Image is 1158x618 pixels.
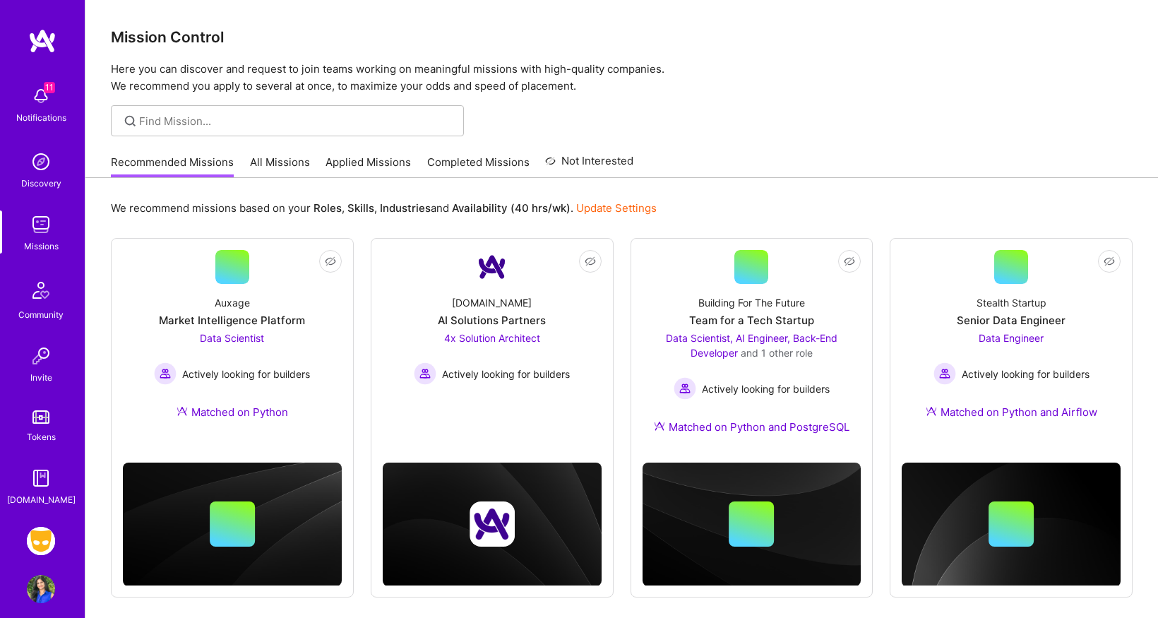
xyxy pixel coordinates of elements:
[902,463,1121,587] img: cover
[844,256,855,267] i: icon EyeClosed
[452,201,571,215] b: Availability (40 hrs/wk)
[926,405,937,417] img: Ateam Purple Icon
[545,153,633,178] a: Not Interested
[643,250,861,451] a: Building For The FutureTeam for a Tech StartupData Scientist, AI Engineer, Back-End Developer and...
[475,250,509,284] img: Company Logo
[957,313,1066,328] div: Senior Data Engineer
[111,155,234,178] a: Recommended Missions
[7,492,76,507] div: [DOMAIN_NAME]
[27,464,55,492] img: guide book
[24,273,58,307] img: Community
[200,332,264,344] span: Data Scientist
[314,201,342,215] b: Roles
[18,307,64,322] div: Community
[380,201,431,215] b: Industries
[933,362,956,385] img: Actively looking for builders
[585,256,596,267] i: icon EyeClosed
[414,362,436,385] img: Actively looking for builders
[32,410,49,424] img: tokens
[177,405,288,420] div: Matched on Python
[741,347,813,359] span: and 1 other role
[979,332,1044,344] span: Data Engineer
[182,367,310,381] span: Actively looking for builders
[325,256,336,267] i: icon EyeClosed
[643,463,861,586] img: cover
[215,295,250,310] div: Auxage
[902,250,1121,436] a: Stealth StartupSenior Data EngineerData Engineer Actively looking for buildersActively looking fo...
[383,463,602,586] img: cover
[444,332,540,344] span: 4x Solution Architect
[27,429,56,444] div: Tokens
[27,342,55,370] img: Invite
[21,176,61,191] div: Discovery
[442,367,570,381] span: Actively looking for builders
[30,370,52,385] div: Invite
[438,313,546,328] div: AI Solutions Partners
[23,527,59,555] a: Grindr: Data + FE + CyberSecurity + QA
[926,405,1097,420] div: Matched on Python and Airflow
[44,82,55,93] span: 11
[24,239,59,254] div: Missions
[16,110,66,125] div: Notifications
[27,210,55,239] img: teamwork
[674,377,696,400] img: Actively looking for builders
[27,527,55,555] img: Grindr: Data + FE + CyberSecurity + QA
[27,575,55,603] img: User Avatar
[427,155,530,178] a: Completed Missions
[250,155,310,178] a: All Missions
[122,113,138,129] i: icon SearchGrey
[576,201,657,215] a: Update Settings
[654,420,665,432] img: Ateam Purple Icon
[177,405,188,417] img: Ateam Purple Icon
[666,332,837,359] span: Data Scientist, AI Engineer, Back-End Developer
[28,28,56,54] img: logo
[123,463,342,586] img: cover
[27,148,55,176] img: discovery
[977,295,1046,310] div: Stealth Startup
[27,82,55,110] img: bell
[23,575,59,603] a: User Avatar
[123,250,342,436] a: AuxageMarket Intelligence PlatformData Scientist Actively looking for buildersActively looking fo...
[689,313,814,328] div: Team for a Tech Startup
[154,362,177,385] img: Actively looking for builders
[347,201,374,215] b: Skills
[962,367,1090,381] span: Actively looking for builders
[702,381,830,396] span: Actively looking for builders
[111,28,1133,46] h3: Mission Control
[452,295,532,310] div: [DOMAIN_NAME]
[139,114,453,129] input: Find Mission...
[698,295,805,310] div: Building For The Future
[326,155,411,178] a: Applied Missions
[111,201,657,215] p: We recommend missions based on your , , and .
[111,61,1133,95] p: Here you can discover and request to join teams working on meaningful missions with high-quality ...
[383,250,602,412] a: Company Logo[DOMAIN_NAME]AI Solutions Partners4x Solution Architect Actively looking for builders...
[159,313,305,328] div: Market Intelligence Platform
[1104,256,1115,267] i: icon EyeClosed
[654,420,849,434] div: Matched on Python and PostgreSQL
[470,501,515,547] img: Company logo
